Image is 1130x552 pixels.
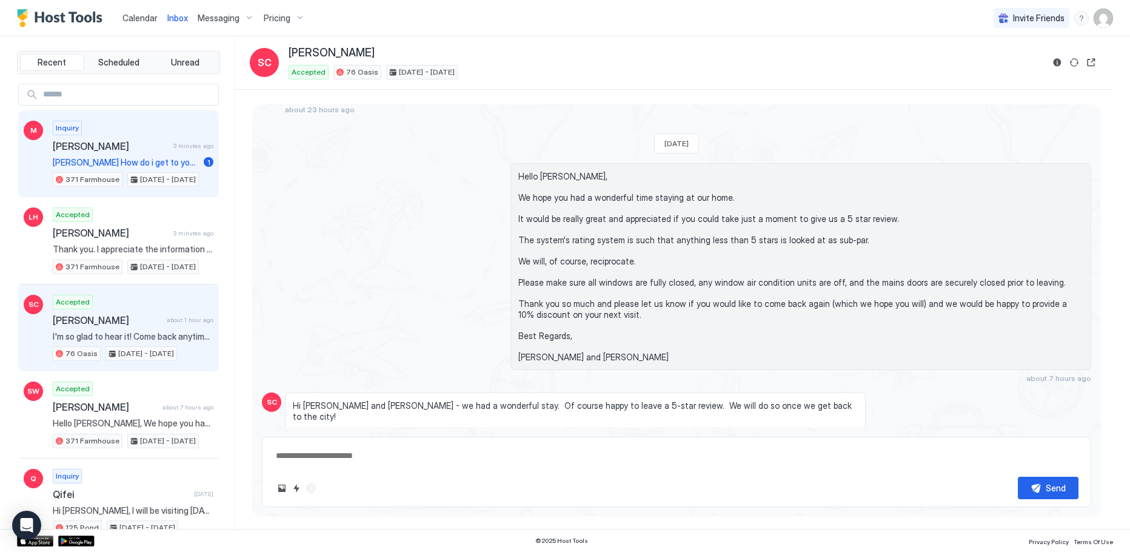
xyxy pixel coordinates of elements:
span: Hi [PERSON_NAME] and [PERSON_NAME] - we had a wonderful stay. Of course happy to leave a 5-star r... [293,400,858,422]
span: Scheduled [98,57,139,68]
span: SC [28,299,39,310]
span: [PERSON_NAME] [289,46,375,60]
span: [PERSON_NAME] [53,401,158,413]
div: tab-group [17,51,220,74]
span: Unread [171,57,199,68]
span: M [30,125,37,136]
span: [DATE] [194,490,213,498]
span: Calendar [122,13,158,23]
span: [DATE] - [DATE] [118,348,174,359]
a: Host Tools Logo [17,9,108,27]
button: Unread [153,54,217,71]
span: [DATE] [664,139,689,148]
span: [DATE] - [DATE] [140,174,196,185]
div: Open Intercom Messenger [12,511,41,540]
span: [DATE] - [DATE] [119,522,175,533]
span: Accepted [56,297,90,308]
span: [PERSON_NAME] [53,227,169,239]
span: 3 minutes ago [173,229,213,237]
span: [DATE] - [DATE] [140,261,196,272]
span: Inquiry [56,123,79,133]
span: Thank you. I appreciate the information and your candor. [PERSON_NAME] [53,244,213,255]
button: Scheduled [87,54,151,71]
span: Inquiry [56,471,79,482]
span: about 1 hour ago [167,316,213,324]
span: 76 Oasis [346,67,378,78]
span: SC [267,397,277,408]
span: Recent [38,57,66,68]
span: [PERSON_NAME] [53,314,162,326]
button: Recent [20,54,84,71]
span: 3 minutes ago [173,142,213,150]
span: Privacy Policy [1029,538,1069,545]
a: Google Play Store [58,536,95,547]
span: Invite Friends [1013,13,1065,24]
div: User profile [1094,8,1113,28]
span: Accepted [56,383,90,394]
span: about 7 hours ago [1026,374,1091,383]
span: Accepted [292,67,326,78]
span: 371 Farmhouse [65,174,119,185]
span: Terms Of Use [1074,538,1113,545]
span: Accepted [56,209,90,220]
span: SW [27,386,39,397]
span: about 7 hours ago [162,403,213,411]
a: App Store [17,536,53,547]
a: Terms Of Use [1074,534,1113,547]
input: Input Field [38,84,218,105]
a: Inbox [167,12,188,24]
span: Hello [PERSON_NAME], We hope you had a wonderful time staying at our home. It would be really gre... [518,171,1083,362]
span: 371 Farmhouse [65,261,119,272]
span: SC [258,55,272,70]
span: Qifei [53,488,189,500]
button: Reservation information [1050,55,1065,70]
span: Q [30,473,36,484]
span: Hi [PERSON_NAME], I will be visiting [DATE]-[DATE], I have a few question regarding your house -w... [53,505,213,516]
span: 125 Pond [65,522,99,533]
span: 1 [207,158,210,167]
span: LH [28,212,38,223]
span: Inbox [167,13,188,23]
div: Send [1046,482,1066,494]
span: [DATE] - [DATE] [399,67,455,78]
span: Hello [PERSON_NAME], We hope you had a wonderful time staying at our home. It would be really gre... [53,418,213,429]
button: Open reservation [1084,55,1098,70]
a: Privacy Policy [1029,534,1069,547]
span: 76 Oasis [65,348,98,359]
a: Calendar [122,12,158,24]
button: Send [1018,477,1078,499]
span: Messaging [198,13,239,24]
span: I'm so glad to hear it! Come back anytime, to this or any of our other houses. [53,331,213,342]
button: Quick reply [289,481,304,496]
div: menu [1074,11,1089,25]
span: Pricing [264,13,290,24]
span: about 23 hours ago [285,105,355,114]
button: Sync reservation [1067,55,1082,70]
span: [PERSON_NAME] [53,140,169,152]
span: 371 Farmhouse [65,436,119,446]
button: Upload image [275,481,289,496]
span: [PERSON_NAME] How do i get to your profile to do that ??? [53,157,199,168]
span: © 2025 Host Tools [535,537,588,545]
span: [DATE] - [DATE] [140,436,196,446]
